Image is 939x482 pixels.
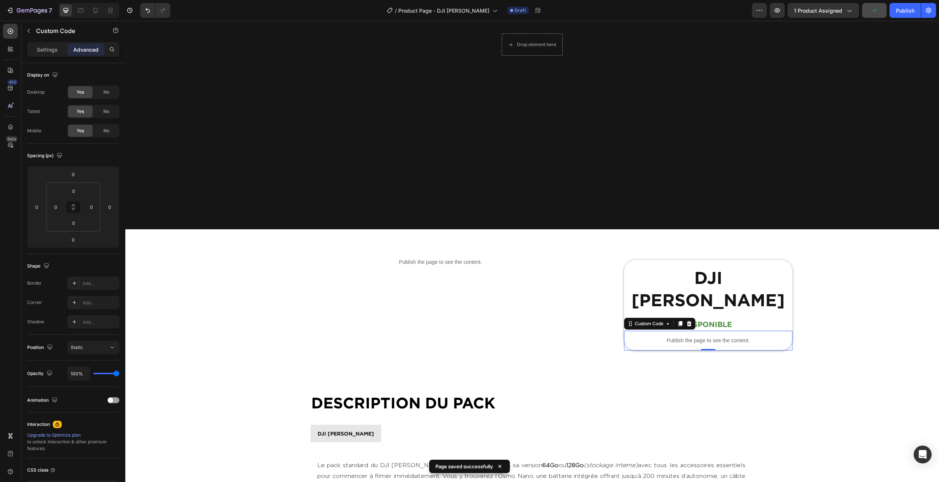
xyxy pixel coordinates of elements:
span: 1 product assigned [794,7,842,14]
p: DJI [PERSON_NAME] [192,408,249,417]
div: Beta [6,136,18,142]
div: Open Intercom Messenger [914,446,932,463]
span: No [103,89,109,96]
div: Custom Code [508,300,540,306]
span: Yes [77,108,84,115]
p: Page saved successfully [435,463,493,470]
span: Product Page - DJI [PERSON_NAME] [398,7,489,14]
div: Display on [27,70,60,80]
button: 1 product assigned [788,3,859,18]
div: Add... [83,319,118,326]
div: Desktop [27,89,45,96]
div: Corner [27,299,42,306]
div: Undo/Redo [140,3,170,18]
iframe: Design area [125,21,939,482]
div: Mobile [27,127,41,134]
input: 0px [66,185,81,197]
div: Add... [83,280,118,287]
span: / [395,7,397,14]
p: Publish the page to see the content. [499,316,667,324]
div: Opacity [27,369,54,379]
button: Static [67,341,119,354]
input: 0 [66,234,81,245]
div: to unlock Interaction & other premium features. [27,432,119,452]
p: Settings [37,46,58,54]
button: 7 [3,3,55,18]
input: Auto [68,367,90,380]
div: 450 [7,79,18,85]
span: Draft [515,7,526,14]
span: No [103,108,109,115]
div: Drop element here [392,21,431,27]
div: Border [27,280,42,287]
input: 0px [86,201,97,213]
div: Add... [83,300,118,306]
div: Publish [896,7,914,14]
div: Spacing (px) [27,151,64,161]
p: Custom Code [36,26,99,35]
h2: DESCRIPTION DU PACK [185,371,628,392]
p: Publish the page to see the content. [147,237,484,245]
span: No [103,127,109,134]
button: Publish [890,3,921,18]
p: Advanced [73,46,99,54]
div: Animation [27,395,59,405]
input: 0 [66,169,81,180]
div: Interaction [27,421,50,428]
div: CSS class [27,467,56,473]
p: 7 [49,6,52,15]
input: 0px [50,201,61,213]
input: 0 [104,201,115,213]
div: Upgrade to Optimize plan [27,432,119,439]
input: 0 [31,201,42,213]
span: Yes [77,127,84,134]
div: Position [27,343,54,353]
div: Shape [27,261,51,271]
div: Tablet [27,108,40,115]
div: Shadow [27,318,44,325]
p: Disponible [559,297,607,310]
input: 0px [66,217,81,229]
span: Yes [77,89,84,96]
span: Static [71,344,83,350]
h1: DJI [PERSON_NAME] [501,245,665,291]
